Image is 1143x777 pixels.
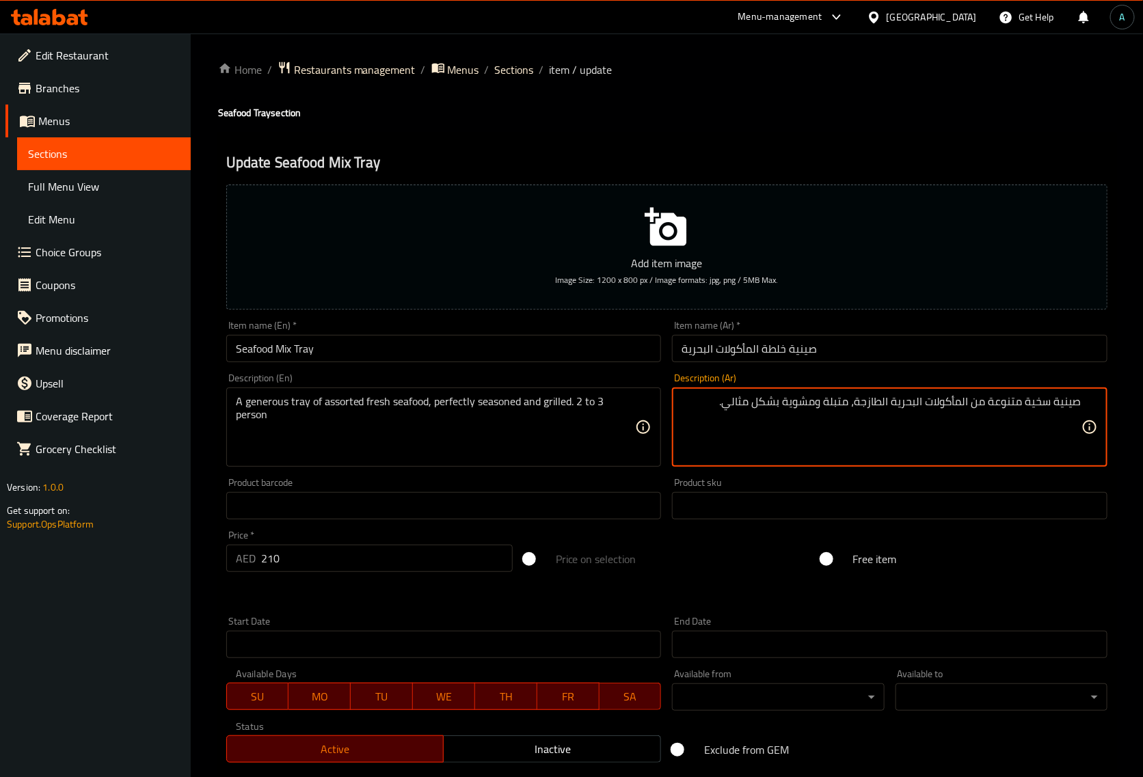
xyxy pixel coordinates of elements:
a: Edit Menu [17,203,191,236]
div: [GEOGRAPHIC_DATA] [887,10,977,25]
span: Sections [28,146,180,162]
h2: Update Seafood Mix Tray [226,152,1107,173]
span: FR [543,687,594,707]
button: Active [226,735,444,763]
a: Promotions [5,301,191,334]
span: Version: [7,478,40,496]
a: Coupons [5,269,191,301]
span: Upsell [36,375,180,392]
span: Active [232,739,439,759]
textarea: صينية سخية متنوعة من المأكولات البحرية الطازجة، متبلة ومشوية بشكل مثالي. [682,395,1081,460]
button: SU [226,683,289,710]
button: TU [351,683,413,710]
a: Menus [431,61,479,79]
span: Get support on: [7,502,70,519]
span: Edit Restaurant [36,47,180,64]
span: Image Size: 1200 x 800 px / Image formats: jpg, png / 5MB Max. [555,272,779,288]
span: WE [418,687,470,707]
input: Enter name Ar [672,335,1107,362]
span: Exclude from GEM [704,741,789,758]
button: WE [413,683,475,710]
nav: breadcrumb [218,61,1116,79]
a: Home [218,62,262,78]
input: Enter name En [226,335,662,362]
span: Edit Menu [28,211,180,228]
span: TH [481,687,532,707]
input: Please enter product barcode [226,492,662,519]
span: Price on selection [556,551,636,567]
a: Upsell [5,367,191,400]
h4: Seafood Tray section [218,106,1116,120]
a: Menu disclaimer [5,334,191,367]
a: Choice Groups [5,236,191,269]
span: Grocery Checklist [36,441,180,457]
div: ​ [896,683,1107,711]
span: item / update [550,62,613,78]
span: Coverage Report [36,408,180,424]
span: Restaurants management [294,62,416,78]
span: 1.0.0 [42,478,64,496]
span: Branches [36,80,180,96]
button: SA [600,683,662,710]
button: MO [288,683,351,710]
span: Promotions [36,310,180,326]
li: / [485,62,489,78]
span: Coupons [36,277,180,293]
span: Choice Groups [36,244,180,260]
textarea: A generous tray of assorted fresh seafood, perfectly seasoned and grilled. 2 to 3 person [236,395,636,460]
input: Please enter price [261,545,513,572]
span: A [1120,10,1125,25]
span: Full Menu View [28,178,180,195]
a: Sections [495,62,534,78]
span: Inactive [449,739,656,759]
a: Restaurants management [278,61,416,79]
div: ​ [672,683,884,711]
input: Please enter product sku [672,492,1107,519]
span: SU [232,687,284,707]
a: Edit Restaurant [5,39,191,72]
a: Coverage Report [5,400,191,433]
a: Full Menu View [17,170,191,203]
span: Menu disclaimer [36,342,180,359]
a: Support.OpsPlatform [7,515,94,533]
span: MO [294,687,345,707]
li: / [539,62,544,78]
span: SA [605,687,656,707]
li: / [421,62,426,78]
span: Menus [448,62,479,78]
p: AED [236,550,256,567]
p: Add item image [247,255,1086,271]
li: / [267,62,272,78]
span: Menus [38,113,180,129]
div: Menu-management [738,9,822,25]
a: Sections [17,137,191,170]
button: FR [537,683,600,710]
span: Free item [853,551,897,567]
button: Inactive [443,735,661,763]
span: TU [356,687,407,707]
button: TH [475,683,537,710]
button: Add item imageImage Size: 1200 x 800 px / Image formats: jpg, png / 5MB Max. [226,185,1107,310]
a: Grocery Checklist [5,433,191,465]
a: Menus [5,105,191,137]
a: Branches [5,72,191,105]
